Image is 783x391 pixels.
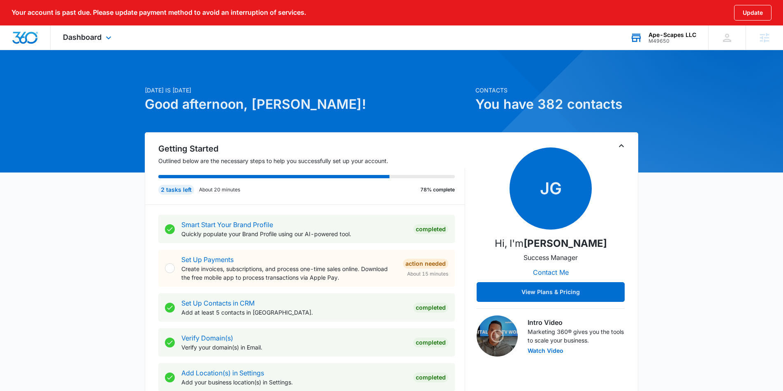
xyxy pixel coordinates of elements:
p: Add at least 5 contacts in [GEOGRAPHIC_DATA]. [181,308,407,317]
div: 2 tasks left [158,185,194,195]
button: Watch Video [528,348,563,354]
div: account name [649,32,696,38]
p: Add your business location(s) in Settings. [181,378,407,386]
p: Success Manager [524,253,578,262]
a: Verify Domain(s) [181,334,233,342]
p: Hi, I'm [495,236,607,251]
span: JG [510,147,592,230]
h1: Good afternoon, [PERSON_NAME]! [145,94,470,114]
span: Dashboard [63,33,102,41]
p: Contacts [475,86,638,94]
div: Action Needed [403,259,448,269]
p: 78% complete [420,186,455,193]
a: Add Location(s) in Settings [181,369,264,377]
img: Intro Video [477,315,518,356]
div: Dashboard [51,25,126,50]
p: Create invoices, subscriptions, and process one-time sales online. Download the free mobile app t... [181,264,396,282]
a: Set Up Contacts in CRM [181,299,255,307]
strong: [PERSON_NAME] [524,237,607,249]
div: Completed [413,224,448,234]
button: View Plans & Pricing [477,282,625,302]
button: Contact Me [525,262,577,282]
h1: You have 382 contacts [475,94,638,114]
div: account id [649,38,696,44]
p: Marketing 360® gives you the tools to scale your business. [528,327,625,345]
p: Quickly populate your Brand Profile using our AI-powered tool. [181,230,407,238]
p: Outlined below are the necessary steps to help you successfully set up your account. [158,156,465,165]
div: Completed [413,303,448,313]
p: [DATE] is [DATE] [145,86,470,94]
span: About 15 minutes [407,270,448,278]
p: About 20 minutes [199,186,240,193]
div: Completed [413,373,448,382]
h3: Intro Video [528,317,625,327]
p: Verify your domain(s) in Email. [181,343,407,352]
button: Update [734,5,771,21]
p: Your account is past due. Please update payment method to avoid an interruption of services. [12,9,306,16]
a: Smart Start Your Brand Profile [181,221,273,229]
h2: Getting Started [158,143,465,155]
div: Completed [413,338,448,347]
button: Toggle Collapse [616,141,626,151]
a: Set Up Payments [181,255,234,264]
